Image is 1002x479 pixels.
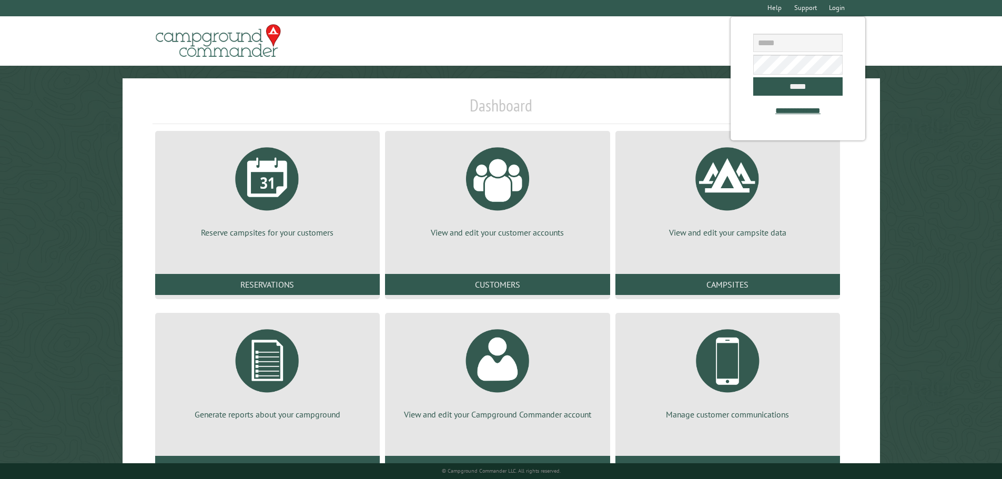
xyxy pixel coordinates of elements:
[442,467,561,474] small: © Campground Commander LLC. All rights reserved.
[398,227,597,238] p: View and edit your customer accounts
[168,321,367,420] a: Generate reports about your campground
[628,409,827,420] p: Manage customer communications
[385,456,610,477] a: Account
[615,456,840,477] a: Communications
[628,227,827,238] p: View and edit your campsite data
[153,95,850,124] h1: Dashboard
[628,321,827,420] a: Manage customer communications
[168,227,367,238] p: Reserve campsites for your customers
[153,21,284,62] img: Campground Commander
[628,139,827,238] a: View and edit your campsite data
[168,139,367,238] a: Reserve campsites for your customers
[385,274,610,295] a: Customers
[168,409,367,420] p: Generate reports about your campground
[398,321,597,420] a: View and edit your Campground Commander account
[155,456,380,477] a: Reports
[615,274,840,295] a: Campsites
[155,274,380,295] a: Reservations
[398,139,597,238] a: View and edit your customer accounts
[398,409,597,420] p: View and edit your Campground Commander account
